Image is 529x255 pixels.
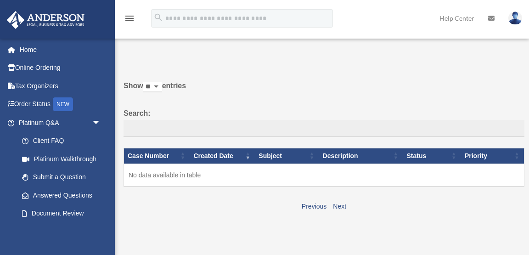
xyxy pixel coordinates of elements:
i: search [153,12,163,23]
img: User Pic [508,11,522,25]
a: Home [6,40,115,59]
i: menu [124,13,135,24]
a: Submit a Question [13,168,110,187]
label: Search: [124,107,524,137]
input: Search: [124,120,524,137]
select: Showentries [143,82,162,92]
img: Anderson Advisors Platinum Portal [4,11,87,29]
label: Show entries [124,79,524,102]
a: Platinum Walkthrough [13,150,110,168]
div: NEW [53,97,73,111]
th: Status: activate to sort column ascending [403,148,461,164]
a: menu [124,16,135,24]
a: Online Ordering [6,59,115,77]
th: Subject: activate to sort column ascending [255,148,319,164]
a: Platinum Q&Aarrow_drop_down [6,113,110,132]
a: Answered Questions [13,186,106,204]
a: Tax Organizers [6,77,115,95]
th: Case Number: activate to sort column ascending [124,148,190,164]
span: arrow_drop_down [92,113,110,132]
a: Client FAQ [13,132,110,150]
a: Platinum Knowledge Room [13,222,110,252]
td: No data available in table [124,164,524,187]
a: Next [333,203,346,210]
th: Created Date: activate to sort column ascending [190,148,255,164]
a: Document Review [13,204,110,223]
th: Priority: activate to sort column ascending [461,148,524,164]
a: Order StatusNEW [6,95,115,114]
th: Description: activate to sort column ascending [319,148,403,164]
a: Previous [302,203,326,210]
